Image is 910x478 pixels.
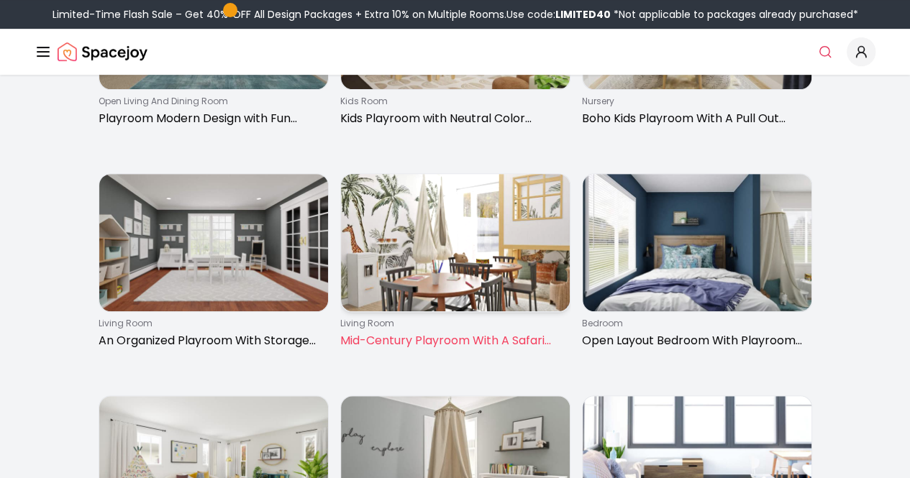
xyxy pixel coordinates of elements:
[99,174,328,311] img: An Organized Playroom With Storage And A Cozy Lounge Area
[582,318,806,329] p: bedroom
[99,332,323,349] p: An Organized Playroom With Storage And A Cozy Lounge Area
[506,7,611,22] span: Use code:
[583,174,811,311] img: Open Layout Bedroom With Playroom And Home Office
[340,96,565,107] p: kids room
[58,37,147,66] a: Spacejoy
[611,7,858,22] span: *Not applicable to packages already purchased*
[582,332,806,349] p: Open Layout Bedroom With Playroom And Home Office
[340,173,570,355] a: Mid-Century Playroom With A Safari Themed Wallpaperliving roomMid-Century Playroom With A Safari ...
[99,96,323,107] p: open living and dining room
[35,29,875,75] nav: Global
[58,37,147,66] img: Spacejoy Logo
[340,318,565,329] p: living room
[582,110,806,127] p: Boho Kids Playroom With A Pull Out Sofa
[340,110,565,127] p: Kids Playroom with Neutral Color Palette
[582,96,806,107] p: nursery
[99,173,329,355] a: An Organized Playroom With Storage And A Cozy Lounge Arealiving roomAn Organized Playroom With St...
[340,332,565,349] p: Mid-Century Playroom With A Safari Themed Wallpaper
[341,174,570,311] img: Mid-Century Playroom With A Safari Themed Wallpaper
[582,173,812,355] a: Open Layout Bedroom With Playroom And Home Office bedroomOpen Layout Bedroom With Playroom And Ho...
[99,110,323,127] p: Playroom Modern Design with Fun Storage
[53,7,858,22] div: Limited-Time Flash Sale – Get 40% OFF All Design Packages + Extra 10% on Multiple Rooms.
[99,318,323,329] p: living room
[555,7,611,22] b: LIMITED40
